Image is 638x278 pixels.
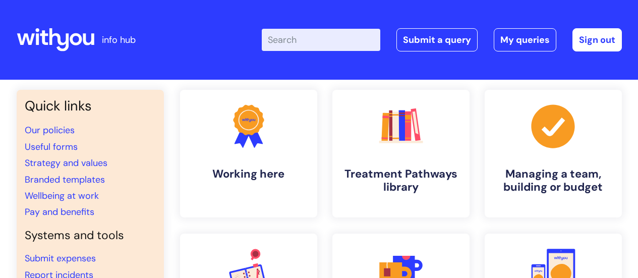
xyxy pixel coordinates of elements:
p: info hub [102,32,136,48]
h4: Systems and tools [25,229,156,243]
a: Strategy and values [25,157,107,169]
a: Pay and benefits [25,206,94,218]
a: Treatment Pathways library [332,90,470,217]
a: Managing a team, building or budget [485,90,622,217]
a: Wellbeing at work [25,190,99,202]
input: Search [262,29,380,51]
a: Sign out [572,28,622,51]
a: Working here [180,90,317,217]
a: Useful forms [25,141,78,153]
h3: Quick links [25,98,156,114]
h4: Treatment Pathways library [340,168,461,194]
h4: Working here [188,168,309,181]
a: Submit a query [396,28,478,51]
a: My queries [494,28,556,51]
a: Submit expenses [25,252,96,264]
h4: Managing a team, building or budget [493,168,614,194]
a: Our policies [25,124,75,136]
div: | - [262,28,622,51]
a: Branded templates [25,174,105,186]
